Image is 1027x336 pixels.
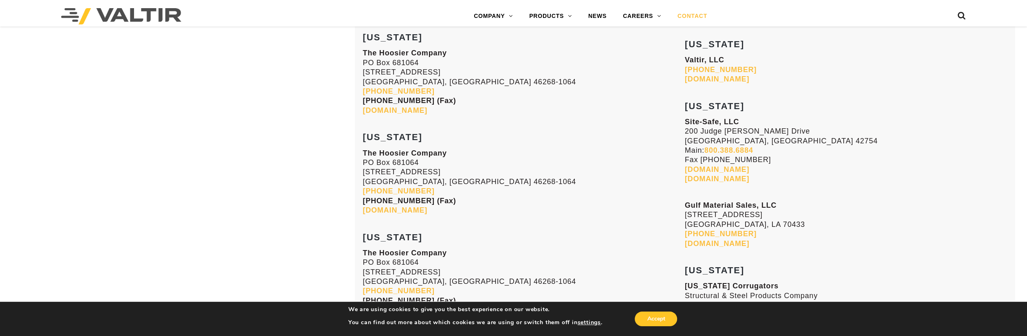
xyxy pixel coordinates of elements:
[615,8,669,24] a: CAREERS
[685,101,744,111] strong: [US_STATE]
[363,149,447,157] strong: The Hoosier Company
[363,187,435,195] a: [PHONE_NUMBER]
[685,282,778,290] strong: [US_STATE] Corrugators
[704,146,753,154] a: 800.388.6884
[635,312,677,326] button: Accept
[61,8,181,24] img: Valtir
[685,230,757,238] a: [PHONE_NUMBER]
[466,8,521,24] a: COMPANY
[685,117,1007,184] p: 200 Judge [PERSON_NAME] Drive [GEOGRAPHIC_DATA], [GEOGRAPHIC_DATA] 42754 Main: Fax [PHONE_NUMBER]
[363,197,456,205] strong: [PHONE_NUMBER] (Fax)
[363,32,422,42] strong: [US_STATE]
[685,265,744,275] strong: [US_STATE]
[363,206,427,214] a: [DOMAIN_NAME]
[685,239,749,248] a: [DOMAIN_NAME]
[348,319,603,326] p: You can find out more about which cookies we are using or switch them off in .
[521,8,580,24] a: PRODUCTS
[348,306,603,313] p: We are using cookies to give you the best experience on our website.
[577,319,600,326] button: settings
[685,75,749,83] a: [DOMAIN_NAME]
[363,132,422,142] strong: [US_STATE]
[669,8,715,24] a: CONTACT
[685,165,749,173] a: [DOMAIN_NAME]
[685,66,757,74] a: [PHONE_NUMBER]
[363,296,456,305] strong: [PHONE_NUMBER] (Fax)
[685,39,744,49] strong: [US_STATE]
[363,49,447,57] strong: The Hoosier Company
[580,8,615,24] a: NEWS
[363,87,435,95] a: [PHONE_NUMBER]
[363,48,685,115] p: PO Box 681064 [STREET_ADDRESS] [GEOGRAPHIC_DATA], [GEOGRAPHIC_DATA] 46268-1064
[363,249,447,257] strong: The Hoosier Company
[685,201,776,209] strong: Gulf Material Sales, LLC
[363,248,685,315] p: PO Box 681064 [STREET_ADDRESS] [GEOGRAPHIC_DATA], [GEOGRAPHIC_DATA] 46268-1064
[685,175,749,183] a: [DOMAIN_NAME]
[363,232,422,242] strong: [US_STATE]
[685,56,724,64] strong: Valtir, LLC
[363,97,456,105] strong: [PHONE_NUMBER] (Fax)
[363,287,435,295] a: [PHONE_NUMBER]
[685,191,1007,248] p: [STREET_ADDRESS] [GEOGRAPHIC_DATA], LA 70433
[363,149,685,215] p: PO Box 681064 [STREET_ADDRESS] [GEOGRAPHIC_DATA], [GEOGRAPHIC_DATA] 46268-1064
[685,118,739,126] strong: Site-Safe, LLC
[363,106,427,114] a: [DOMAIN_NAME]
